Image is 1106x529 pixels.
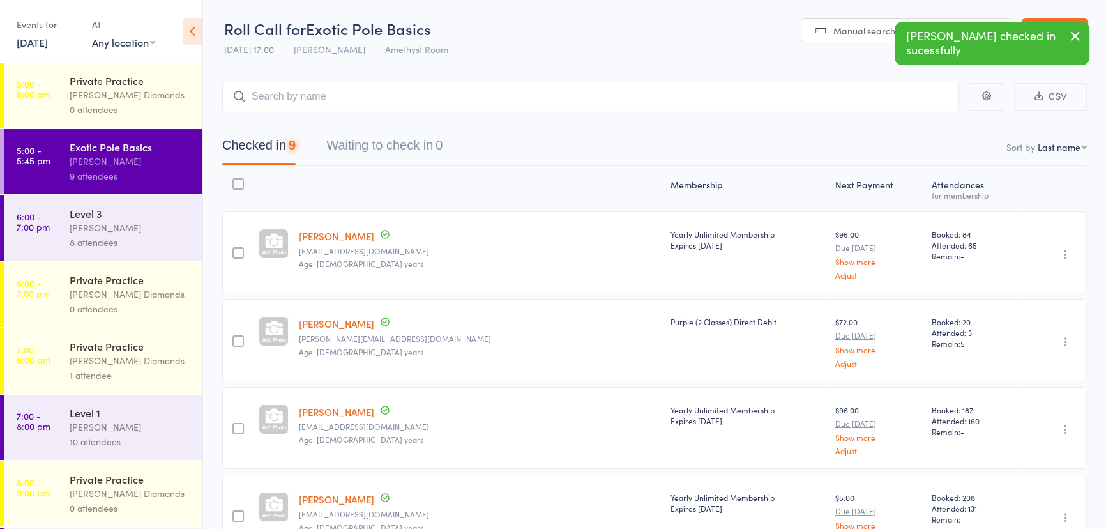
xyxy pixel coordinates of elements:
[932,191,1016,199] div: for membership
[835,257,921,266] a: Show more
[299,422,660,431] small: J.downing92@gmail.com
[932,240,1016,250] span: Attended: 65
[70,420,192,434] div: [PERSON_NAME]
[289,138,296,152] div: 9
[299,346,423,357] span: Age: [DEMOGRAPHIC_DATA] years
[830,172,926,206] div: Next Payment
[1038,141,1080,153] div: Last name
[1006,141,1035,153] label: Sort by
[835,359,921,367] a: Adjust
[17,278,50,298] time: 6:00 - 7:00 pm
[932,250,1016,261] span: Remain:
[835,507,921,516] small: Due [DATE]
[70,486,192,501] div: [PERSON_NAME] Diamonds
[70,73,192,88] div: Private Practice
[70,472,192,486] div: Private Practice
[17,14,79,35] div: Events for
[835,447,921,455] a: Adjust
[665,172,830,206] div: Membership
[299,434,423,445] span: Age: [DEMOGRAPHIC_DATA] years
[4,262,202,327] a: 6:00 -7:00 pmPrivate Practice[PERSON_NAME] Diamonds0 attendees
[224,43,274,56] span: [DATE] 17:00
[92,35,155,49] div: Any location
[70,169,192,183] div: 9 attendees
[70,235,192,250] div: 8 attendees
[835,404,921,455] div: $96.00
[960,250,964,261] span: -
[299,229,374,243] a: [PERSON_NAME]
[960,338,965,349] span: 5
[1022,18,1088,43] a: Exit roll call
[670,240,824,250] div: Expires [DATE]
[70,406,192,420] div: Level 1
[17,411,50,431] time: 7:00 - 8:00 pm
[17,211,50,232] time: 6:00 - 7:00 pm
[299,247,660,256] small: jashwell2138@gmail.com
[4,195,202,261] a: 6:00 -7:00 pmLevel 3[PERSON_NAME]8 attendees
[835,229,921,279] div: $96.00
[70,353,192,368] div: [PERSON_NAME] Diamonds
[4,328,202,394] a: 7:00 -8:00 pmPrivate Practice[PERSON_NAME] Diamonds1 attendee
[932,503,1016,514] span: Attended: 131
[17,35,48,49] a: [DATE]
[932,316,1016,327] span: Booked: 20
[306,18,431,39] span: Exotic Pole Basics
[4,395,202,460] a: 7:00 -8:00 pmLevel 1[PERSON_NAME]10 attendees
[299,493,374,506] a: [PERSON_NAME]
[436,138,443,152] div: 0
[932,338,1016,349] span: Remain:
[1014,83,1087,111] button: CSV
[835,419,921,428] small: Due [DATE]
[895,22,1089,65] div: [PERSON_NAME] checked in sucessfully
[4,461,202,526] a: 8:00 -9:00 pmPrivate Practice[PERSON_NAME] Diamonds0 attendees
[70,339,192,353] div: Private Practice
[960,426,964,437] span: -
[670,415,824,426] div: Expires [DATE]
[70,273,192,287] div: Private Practice
[932,514,1016,525] span: Remain:
[294,43,365,56] span: [PERSON_NAME]
[932,426,1016,437] span: Remain:
[17,477,50,498] time: 8:00 - 9:00 pm
[670,404,824,426] div: Yearly Unlimited Membership
[4,63,202,128] a: 5:00 -6:00 pmPrivate Practice[PERSON_NAME] Diamonds0 attendees
[670,503,824,514] div: Expires [DATE]
[385,43,448,56] span: Amethyst Room
[92,14,155,35] div: At
[70,302,192,316] div: 0 attendees
[70,102,192,117] div: 0 attendees
[299,405,374,418] a: [PERSON_NAME]
[835,331,921,340] small: Due [DATE]
[17,79,50,99] time: 5:00 - 6:00 pm
[70,434,192,449] div: 10 attendees
[932,492,1016,503] span: Booked: 208
[17,344,50,365] time: 7:00 - 8:00 pm
[670,229,824,250] div: Yearly Unlimited Membership
[222,82,959,111] input: Search by name
[299,334,660,343] small: emma-dewey@hotmail.com
[960,514,964,525] span: -
[17,145,50,165] time: 5:00 - 5:45 pm
[70,88,192,102] div: [PERSON_NAME] Diamonds
[835,433,921,441] a: Show more
[932,229,1016,240] span: Booked: 84
[932,327,1016,338] span: Attended: 3
[927,172,1021,206] div: Atten­dances
[833,24,895,37] span: Manual search
[932,404,1016,415] span: Booked: 187
[299,510,660,519] small: Cindylouise90@hotmail.com
[299,258,423,269] span: Age: [DEMOGRAPHIC_DATA] years
[222,132,296,165] button: Checked in9
[70,140,192,154] div: Exotic Pole Basics
[70,206,192,220] div: Level 3
[326,132,443,165] button: Waiting to check in0
[70,220,192,235] div: [PERSON_NAME]
[932,415,1016,426] span: Attended: 160
[70,154,192,169] div: [PERSON_NAME]
[835,316,921,367] div: $72.00
[835,346,921,354] a: Show more
[835,271,921,279] a: Adjust
[4,129,202,194] a: 5:00 -5:45 pmExotic Pole Basics[PERSON_NAME]9 attendees
[224,18,306,39] span: Roll Call for
[70,287,192,302] div: [PERSON_NAME] Diamonds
